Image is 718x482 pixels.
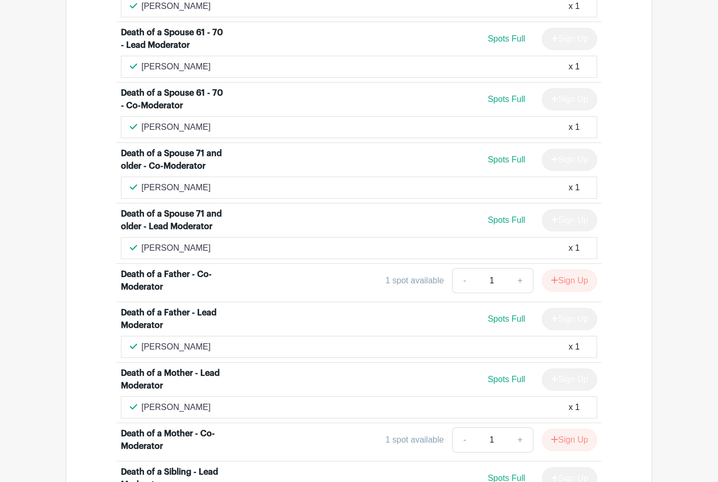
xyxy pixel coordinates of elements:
[569,341,580,353] div: x 1
[488,314,525,323] span: Spots Full
[141,60,211,73] p: [PERSON_NAME]
[488,375,525,384] span: Spots Full
[121,367,228,392] div: Death of a Mother - Lead Moderator
[141,242,211,254] p: [PERSON_NAME]
[569,401,580,414] div: x 1
[141,401,211,414] p: [PERSON_NAME]
[488,155,525,164] span: Spots Full
[141,181,211,194] p: [PERSON_NAME]
[121,87,228,112] div: Death of a Spouse 61 - 70 - Co-Moderator
[507,268,534,293] a: +
[452,268,476,293] a: -
[488,95,525,104] span: Spots Full
[121,26,228,52] div: Death of a Spouse 61 - 70 - Lead Moderator
[121,268,228,293] div: Death of a Father - Co-Moderator
[452,427,476,453] a: -
[569,60,580,73] div: x 1
[569,242,580,254] div: x 1
[385,274,444,287] div: 1 spot available
[542,270,597,292] button: Sign Up
[121,427,228,453] div: Death of a Mother - Co-Moderator
[141,341,211,353] p: [PERSON_NAME]
[121,208,228,233] div: Death of a Spouse 71 and older - Lead Moderator
[569,121,580,134] div: x 1
[141,121,211,134] p: [PERSON_NAME]
[569,181,580,194] div: x 1
[385,434,444,446] div: 1 spot available
[121,147,228,172] div: Death of a Spouse 71 and older - Co-Moderator
[507,427,534,453] a: +
[542,429,597,451] button: Sign Up
[488,216,525,224] span: Spots Full
[488,34,525,43] span: Spots Full
[121,306,228,332] div: Death of a Father - Lead Moderator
